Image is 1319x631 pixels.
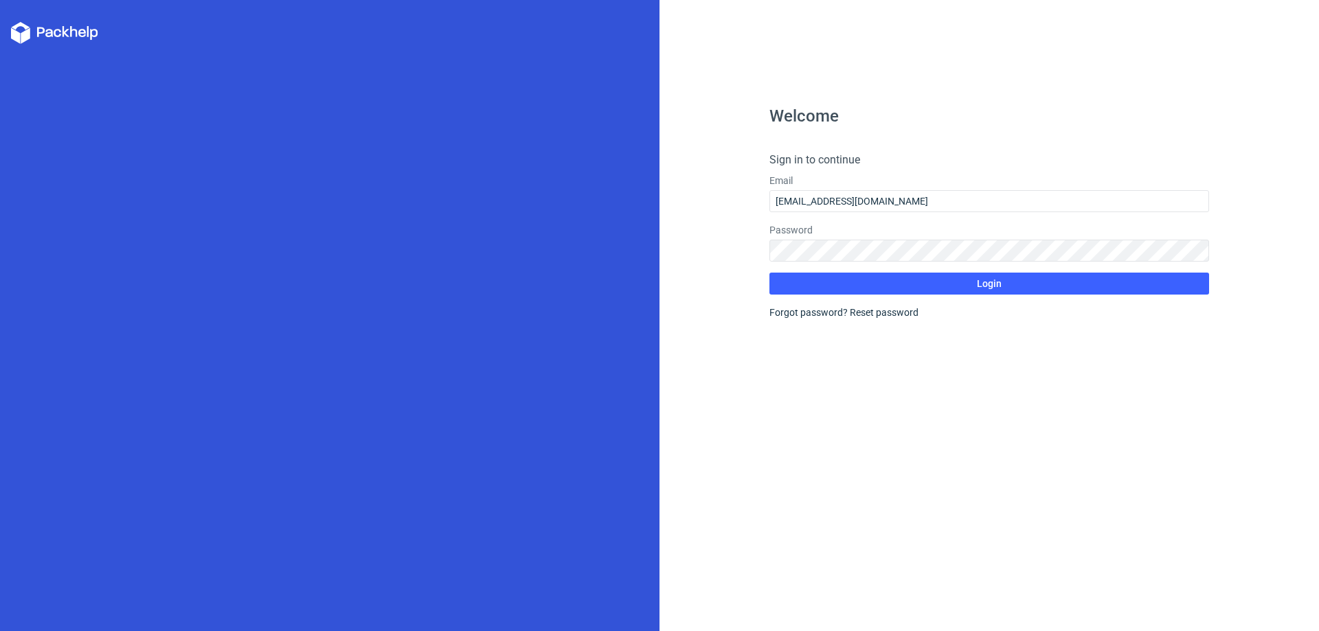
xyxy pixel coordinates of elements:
button: Login [769,273,1209,295]
span: Login [977,279,1002,288]
div: Forgot password? [769,306,1209,319]
h4: Sign in to continue [769,152,1209,168]
h1: Welcome [769,108,1209,124]
a: Reset password [850,307,918,318]
label: Password [769,223,1209,237]
label: Email [769,174,1209,187]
